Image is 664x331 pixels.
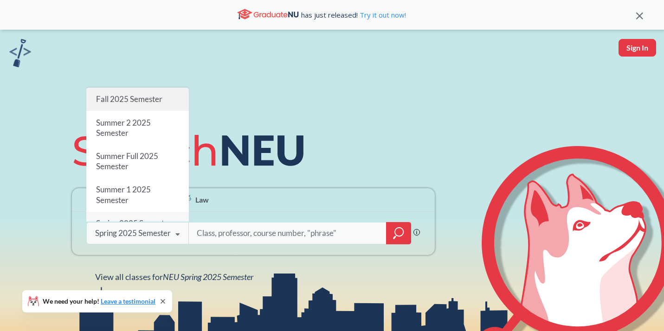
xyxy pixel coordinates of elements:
[96,185,151,205] span: Summer 1 2025 Semester
[301,10,406,20] span: has just released!
[96,118,151,138] span: Summer 2 2025 Semester
[96,151,158,171] span: Summer Full 2025 Semester
[358,10,406,19] a: Try it out now!
[619,39,656,57] button: Sign In
[96,218,172,228] span: Spring 2025 Semester
[393,227,404,240] svg: magnifying glass
[196,223,380,243] input: Class, professor, course number, "phrase"
[43,298,155,305] span: We need your help!
[95,228,171,238] div: Spring 2025 Semester
[96,94,162,104] span: Fall 2025 Semester
[9,39,31,70] a: sandbox logo
[386,222,411,244] div: magnifying glass
[195,194,209,205] span: Law
[101,297,155,305] a: Leave a testimonial
[163,272,253,282] span: NEU Spring 2025 Semester
[9,39,31,67] img: sandbox logo
[95,272,253,282] span: View all classes for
